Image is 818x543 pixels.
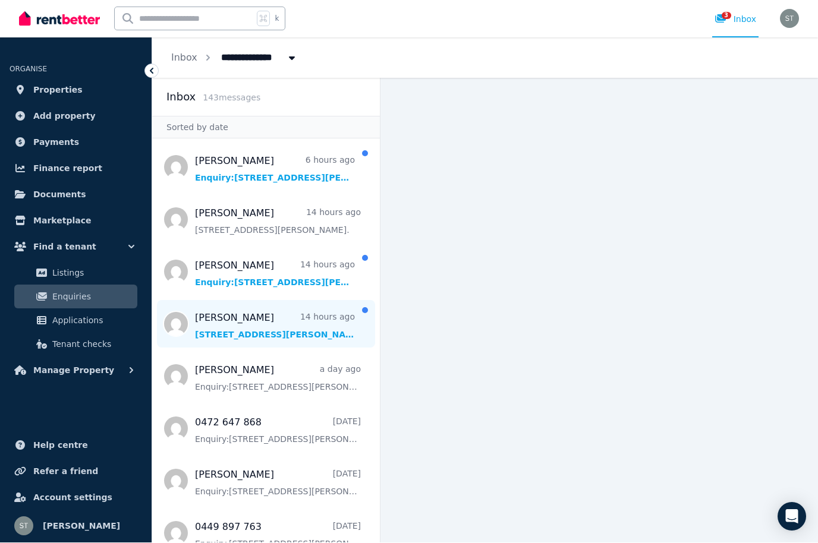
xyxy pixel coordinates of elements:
a: Payments [10,131,142,154]
span: Tenant checks [52,337,133,352]
span: Help centre [33,438,88,453]
a: 0472 647 868[DATE]Enquiry:[STREET_ADDRESS][PERSON_NAME]. [195,416,361,446]
nav: Message list [152,139,380,543]
span: Add property [33,109,96,124]
span: Finance report [33,162,102,176]
nav: Breadcrumb [152,38,317,78]
a: Applications [14,309,137,333]
a: Enquiries [14,285,137,309]
img: RentBetter [19,10,100,28]
button: Manage Property [10,359,142,383]
span: 3 [722,12,731,20]
span: [PERSON_NAME] [43,519,120,533]
span: Refer a friend [33,465,98,479]
span: Properties [33,83,83,97]
a: [PERSON_NAME][DATE]Enquiry:[STREET_ADDRESS][PERSON_NAME]. [195,468,361,498]
img: Samantha Thomas [14,517,33,536]
span: Enquiries [52,290,133,304]
div: Open Intercom Messenger [778,503,806,531]
a: Documents [10,183,142,207]
div: Sorted by date [152,116,380,139]
span: Manage Property [33,364,114,378]
a: [PERSON_NAME]a day agoEnquiry:[STREET_ADDRESS][PERSON_NAME]. [195,364,361,393]
span: Marketplace [33,214,91,228]
a: Add property [10,105,142,128]
span: Payments [33,135,79,150]
a: [PERSON_NAME]6 hours agoEnquiry:[STREET_ADDRESS][PERSON_NAME]. [195,154,355,184]
span: Documents [33,188,86,202]
a: Account settings [10,486,142,510]
a: Properties [10,78,142,102]
h2: Inbox [166,89,196,106]
span: Listings [52,266,133,280]
a: Refer a friend [10,460,142,484]
img: Samantha Thomas [780,10,799,29]
a: Help centre [10,434,142,457]
span: ORGANISE [10,65,47,74]
a: Listings [14,261,137,285]
span: Account settings [33,491,112,505]
a: Inbox [171,52,197,64]
span: Find a tenant [33,240,96,254]
span: k [275,14,279,24]
div: Inbox [715,14,756,26]
a: Finance report [10,157,142,181]
a: Tenant checks [14,333,137,356]
a: [PERSON_NAME]14 hours ago[STREET_ADDRESS][PERSON_NAME]. [195,311,355,341]
a: Marketplace [10,209,142,233]
button: Find a tenant [10,235,142,259]
span: 143 message s [203,93,260,103]
span: Applications [52,314,133,328]
a: [PERSON_NAME]14 hours agoEnquiry:[STREET_ADDRESS][PERSON_NAME]. [195,259,355,289]
a: [PERSON_NAME]14 hours ago[STREET_ADDRESS][PERSON_NAME]. [195,207,361,236]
